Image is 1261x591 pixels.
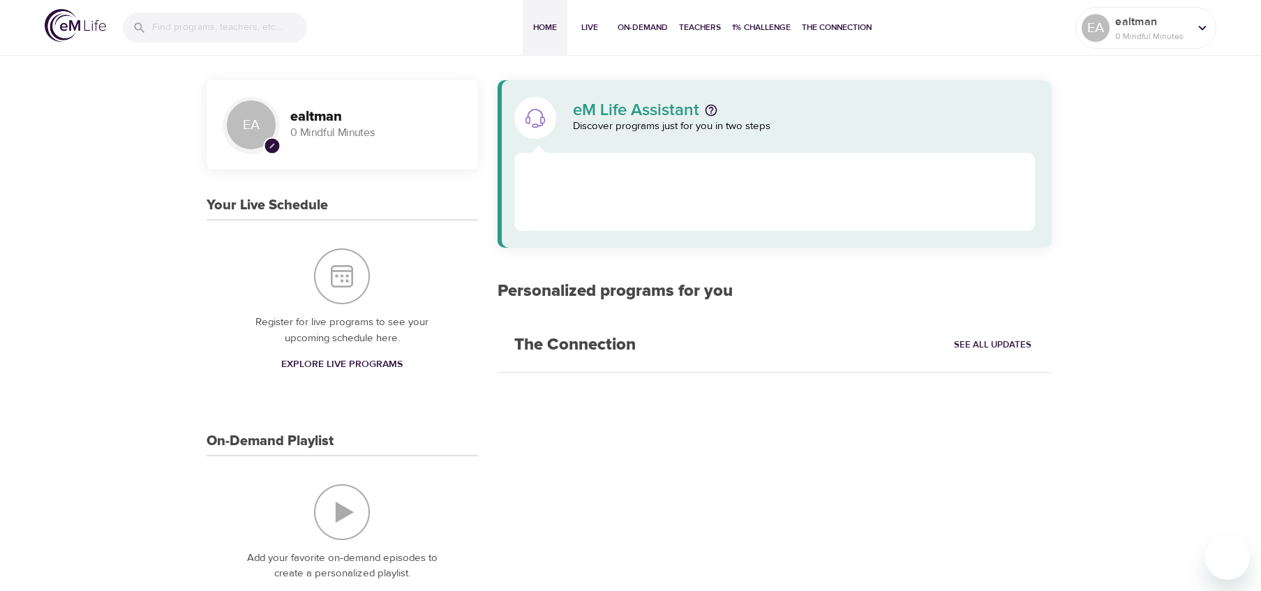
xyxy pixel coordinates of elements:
[281,356,403,373] span: Explore Live Programs
[524,107,546,129] img: eM Life Assistant
[207,197,328,214] h3: Your Live Schedule
[276,352,408,377] a: Explore Live Programs
[152,13,307,43] input: Find programs, teachers, etc...
[573,20,606,35] span: Live
[618,20,668,35] span: On-Demand
[1115,30,1189,43] p: 0 Mindful Minutes
[234,315,450,346] p: Register for live programs to see your upcoming schedule here.
[290,109,461,125] h3: ealtman
[314,248,370,304] img: Your Live Schedule
[1205,535,1250,580] iframe: Button to launch messaging window
[290,125,461,141] p: 0 Mindful Minutes
[732,20,791,35] span: 1% Challenge
[679,20,721,35] span: Teachers
[207,433,334,449] h3: On-Demand Playlist
[45,9,106,42] img: logo
[498,318,652,372] h2: The Connection
[802,20,872,35] span: The Connection
[1115,13,1189,30] p: ealtman
[950,334,1035,356] a: See All Updates
[223,97,279,153] div: EA
[573,119,1036,135] p: Discover programs just for you in two steps
[498,281,1052,301] h2: Personalized programs for you
[1082,14,1110,42] div: EA
[573,102,699,119] p: eM Life Assistant
[528,20,562,35] span: Home
[314,484,370,540] img: On-Demand Playlist
[234,551,450,582] p: Add your favorite on-demand episodes to create a personalized playlist.
[954,337,1031,353] span: See All Updates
